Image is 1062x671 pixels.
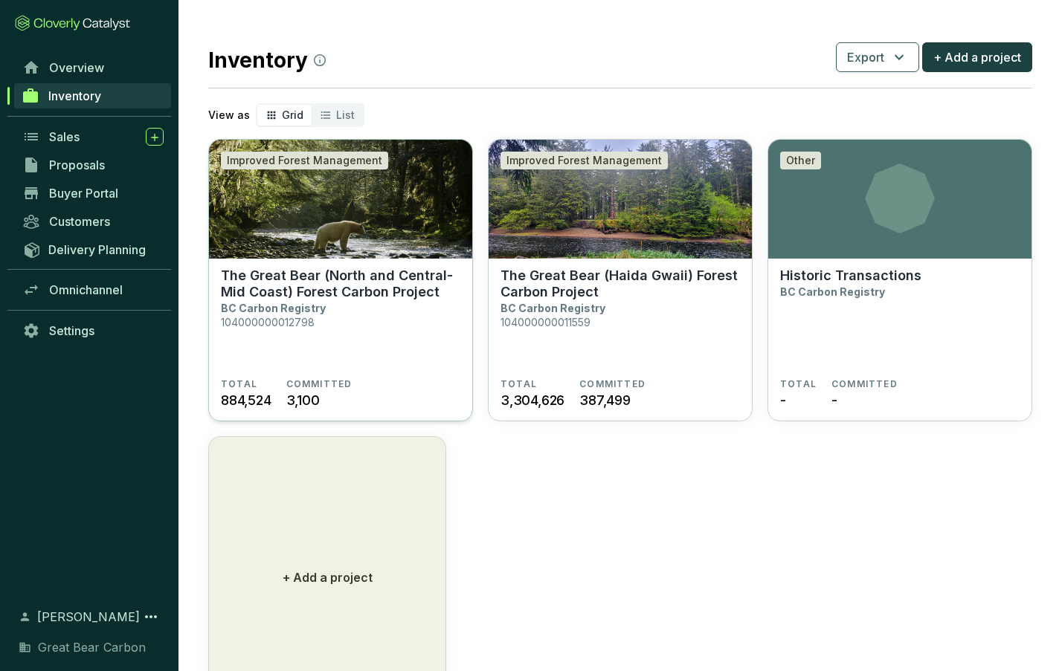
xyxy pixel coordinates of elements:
p: BC Carbon Registry [501,302,605,314]
a: OtherHistoric TransactionsBC Carbon RegistryTOTAL-COMMITTED- [767,139,1032,421]
img: The Great Bear (Haida Gwaii) Forest Carbon Project [489,140,752,259]
span: Export [847,48,884,66]
span: [PERSON_NAME] [37,608,140,626]
span: Customers [49,214,110,229]
button: Export [836,42,919,72]
span: List [336,108,355,121]
p: BC Carbon Registry [780,285,885,298]
p: Historic Transactions [780,268,921,284]
span: Buyer Portal [49,186,118,201]
span: TOTAL [501,378,537,390]
span: + Add a project [933,48,1021,66]
a: Customers [15,209,171,234]
span: Inventory [48,88,101,103]
span: COMMITTED [579,378,646,390]
div: segmented control [256,103,364,127]
div: Improved Forest Management [501,152,668,169]
p: BC Carbon Registry [221,302,326,314]
p: 104000000012798 [221,316,315,328]
span: Omnichannel [49,282,123,297]
p: The Great Bear (North and Central-Mid Coast) Forest Carbon Project [221,268,460,300]
span: Grid [282,108,303,121]
p: 104000000011559 [501,316,590,328]
span: 884,524 [221,390,271,410]
img: The Great Bear (North and Central-Mid Coast) Forest Carbon Project [209,140,472,259]
span: - [780,390,786,410]
span: Overview [49,60,104,75]
span: - [831,390,837,410]
a: Sales [15,124,171,149]
span: 387,499 [579,390,631,410]
a: Overview [15,55,171,80]
span: 3,100 [286,390,320,410]
span: Delivery Planning [48,242,146,257]
span: TOTAL [221,378,257,390]
a: The Great Bear (Haida Gwaii) Forest Carbon ProjectImproved Forest ManagementThe Great Bear (Haida... [488,139,753,421]
p: The Great Bear (Haida Gwaii) Forest Carbon Project [501,268,740,300]
div: Other [780,152,821,169]
a: Settings [15,318,171,343]
p: View as [208,108,250,123]
a: Inventory [14,83,171,108]
a: Delivery Planning [15,237,171,262]
a: Omnichannel [15,277,171,302]
a: Buyer Portal [15,181,171,206]
span: 3,304,626 [501,390,564,410]
span: TOTAL [780,378,817,390]
span: Great Bear Carbon [38,638,146,656]
a: Proposals [15,152,171,178]
p: + Add a project [283,568,373,586]
button: + Add a project [922,42,1032,72]
span: Proposals [49,158,105,172]
span: Settings [49,323,94,338]
span: COMMITTED [286,378,353,390]
div: Improved Forest Management [221,152,388,169]
h2: Inventory [208,45,326,76]
span: COMMITTED [831,378,898,390]
span: Sales [49,129,80,144]
a: The Great Bear (North and Central-Mid Coast) Forest Carbon ProjectImproved Forest ManagementThe G... [208,139,473,421]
